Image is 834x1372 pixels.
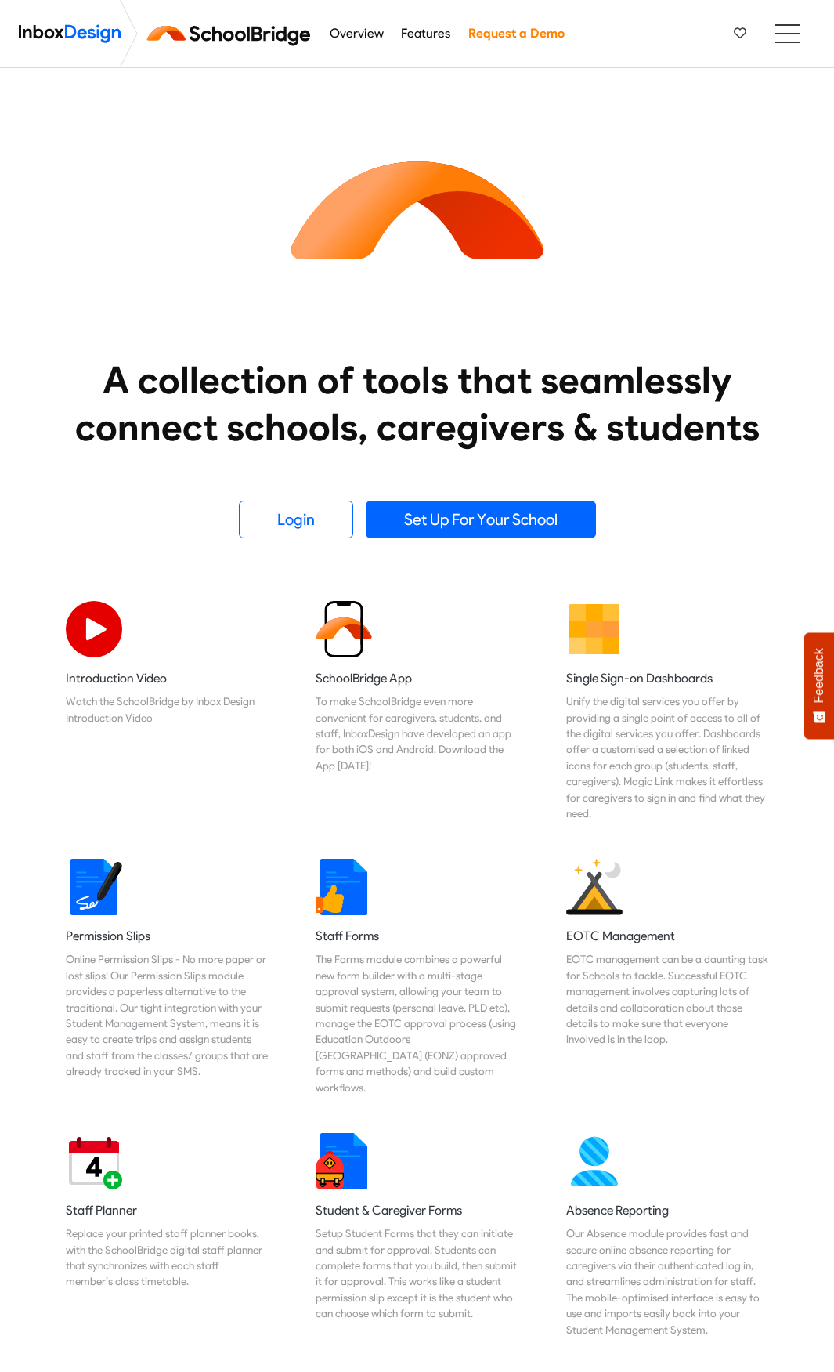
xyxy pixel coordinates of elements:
img: icon_schoolbridge.svg [276,68,558,350]
img: 2022_01_13_icon_grid.svg [566,601,623,657]
h5: Staff Forms [316,928,518,945]
img: 2022_01_13_icon_student_form.svg [316,1133,372,1189]
a: Staff Planner Replace your printed staff planner books, with the SchoolBridge digital staff plann... [53,1120,280,1350]
div: Online Permission Slips - No more paper or lost slips! ​Our Permission Slips module provides a pa... [66,951,268,1079]
img: 2022_01_17_icon_daily_planner.svg [66,1133,122,1189]
a: Set Up For Your School [366,501,596,538]
img: 2022_01_13_icon_absence.svg [566,1133,623,1189]
a: Permission Slips Online Permission Slips - No more paper or lost slips! ​Our Permission Slips mod... [53,846,280,1108]
img: schoolbridge logo [144,15,320,52]
a: Staff Forms The Forms module combines a powerful new form builder with a multi-stage approval sys... [303,846,530,1108]
img: 2022_01_13_icon_sb_app.svg [316,601,372,657]
div: Replace your printed staff planner books, with the SchoolBridge digital staff planner that synchr... [66,1225,268,1290]
a: Absence Reporting Our Absence module provides fast and secure online absence reporting for caregi... [554,1120,781,1350]
a: Single Sign-on Dashboards Unify the digital services you offer by providing a single point of acc... [554,588,781,834]
h5: EOTC Management [566,928,768,945]
h5: SchoolBridge App [316,670,518,687]
h5: Permission Slips [66,928,268,945]
button: Feedback - Show survey [804,632,834,739]
heading: A collection of tools that seamlessly connect schools, caregivers & students [53,357,782,451]
a: Login [239,501,353,538]
span: Feedback [812,648,826,703]
div: EOTC management can be a daunting task for Schools to tackle. Successful EOTC management involves... [566,951,768,1047]
h5: Introduction Video [66,670,268,687]
a: Features [397,18,455,49]
div: Unify the digital services you offer by providing a single point of access to all of the digital ... [566,693,768,821]
a: SchoolBridge App To make SchoolBridge even more convenient for caregivers, students, and staff, I... [303,588,530,834]
div: Watch the SchoolBridge by Inbox Design Introduction Video [66,693,268,726]
h5: Student & Caregiver Forms [316,1202,518,1219]
h5: Single Sign-on Dashboards [566,670,768,687]
a: EOTC Management EOTC management can be a daunting task for Schools to tackle. Successful EOTC man... [554,846,781,1108]
h5: Absence Reporting [566,1202,768,1219]
img: 2022_07_11_icon_video_playback.svg [66,601,122,657]
div: To make SchoolBridge even more convenient for caregivers, students, and staff, InboxDesign have d... [316,693,518,773]
img: 2022_01_13_icon_thumbsup.svg [316,859,372,915]
a: Introduction Video Watch the SchoolBridge by Inbox Design Introduction Video [53,588,280,834]
div: Our Absence module provides fast and secure online absence reporting for caregivers via their aut... [566,1225,768,1338]
img: 2022_01_25_icon_eonz.svg [566,859,623,915]
h5: Staff Planner [66,1202,268,1219]
div: Setup Student Forms that they can initiate and submit for approval. Students can complete forms t... [316,1225,518,1321]
a: Request a Demo [464,18,569,49]
a: Student & Caregiver Forms Setup Student Forms that they can initiate and submit for approval. Stu... [303,1120,530,1350]
img: 2022_01_18_icon_signature.svg [66,859,122,915]
a: Overview [325,18,388,49]
div: The Forms module combines a powerful new form builder with a multi-stage approval system, allowin... [316,951,518,1095]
